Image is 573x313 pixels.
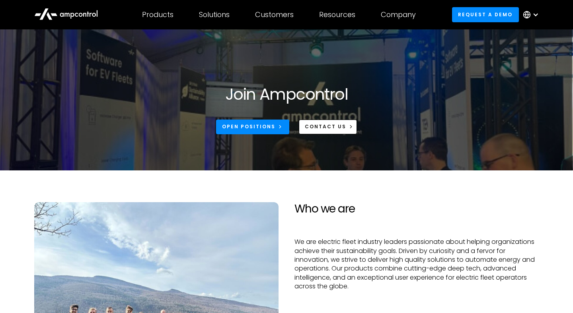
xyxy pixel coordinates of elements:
div: CONTACT US [305,123,346,130]
a: Open Positions [216,120,289,134]
a: CONTACT US [299,120,357,134]
div: Customers [255,10,294,19]
div: Products [142,10,173,19]
h2: Who we are [294,202,539,216]
div: Solutions [199,10,230,19]
p: We are electric fleet industry leaders passionate about helping organizations achieve their susta... [294,238,539,291]
div: Open Positions [222,123,275,130]
div: Resources [319,10,355,19]
a: Request a demo [452,7,519,22]
div: Company [381,10,416,19]
h1: Join Ampcontrol [225,85,348,104]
